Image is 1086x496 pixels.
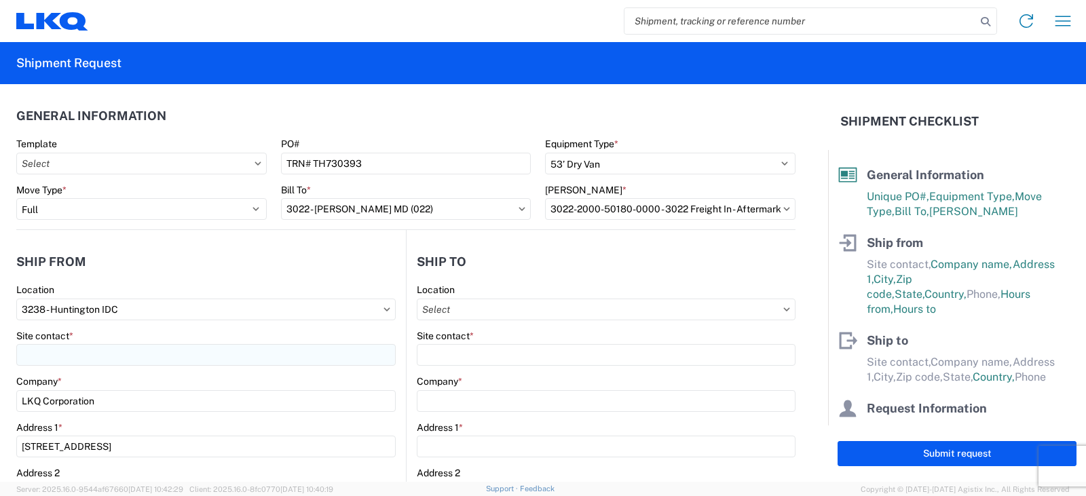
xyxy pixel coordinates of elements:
[867,190,929,203] span: Unique PO#,
[896,370,943,383] span: Zip code,
[867,235,923,250] span: Ship from
[16,284,54,296] label: Location
[929,190,1015,203] span: Equipment Type,
[545,138,618,150] label: Equipment Type
[893,303,936,316] span: Hours to
[973,370,1015,383] span: Country,
[545,184,626,196] label: [PERSON_NAME]
[867,333,908,347] span: Ship to
[417,255,466,269] h2: Ship to
[189,485,333,493] span: Client: 2025.16.0-8fc0770
[417,467,460,479] label: Address 2
[545,198,795,220] input: Select
[931,423,965,436] span: Phone,
[16,184,67,196] label: Move Type
[838,441,1076,466] button: Submit request
[16,153,267,174] input: Select
[417,375,462,387] label: Company
[16,421,62,434] label: Address 1
[417,284,455,296] label: Location
[899,423,931,436] span: Email,
[624,8,976,34] input: Shipment, tracking or reference number
[867,356,931,368] span: Site contact,
[967,288,1000,301] span: Phone,
[16,109,166,123] h2: General Information
[929,205,1018,218] span: [PERSON_NAME]
[931,258,1013,271] span: Company name,
[895,288,924,301] span: State,
[874,370,896,383] span: City,
[867,168,984,182] span: General Information
[417,421,463,434] label: Address 1
[867,258,931,271] span: Site contact,
[867,423,899,436] span: Name,
[943,370,973,383] span: State,
[281,184,311,196] label: Bill To
[924,288,967,301] span: Country,
[520,484,555,493] a: Feedback
[874,273,896,286] span: City,
[16,299,396,320] input: Select
[486,484,520,493] a: Support
[417,330,474,342] label: Site contact
[840,113,979,130] h2: Shipment Checklist
[281,138,299,150] label: PO#
[417,299,795,320] input: Select
[867,401,987,415] span: Request Information
[16,255,86,269] h2: Ship from
[280,485,333,493] span: [DATE] 10:40:19
[895,205,929,218] span: Bill To,
[16,55,121,71] h2: Shipment Request
[128,485,183,493] span: [DATE] 10:42:29
[16,138,57,150] label: Template
[16,485,183,493] span: Server: 2025.16.0-9544af67660
[16,375,62,387] label: Company
[281,198,531,220] input: Select
[861,483,1070,495] span: Copyright © [DATE]-[DATE] Agistix Inc., All Rights Reserved
[16,467,60,479] label: Address 2
[16,330,73,342] label: Site contact
[931,356,1013,368] span: Company name,
[1015,370,1046,383] span: Phone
